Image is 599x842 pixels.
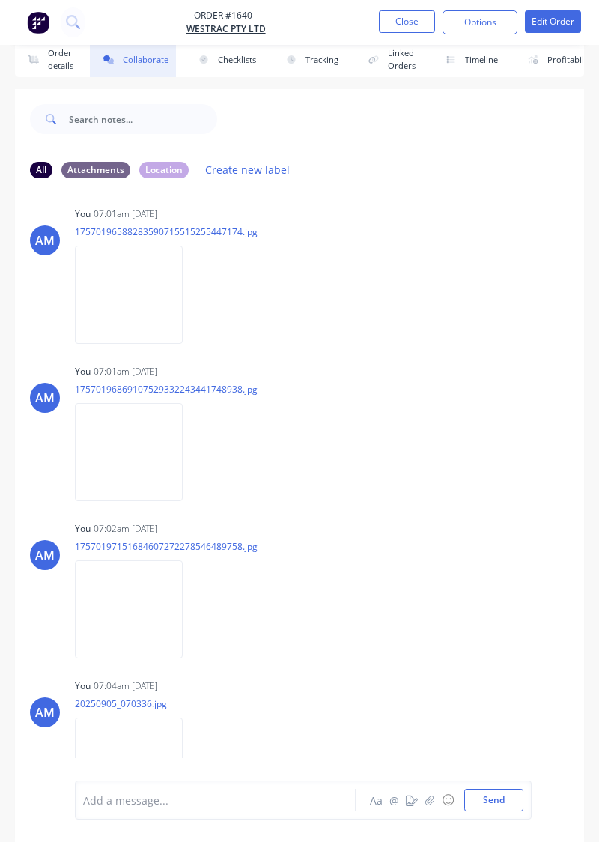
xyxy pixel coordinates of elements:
div: AM [35,389,55,407]
button: Options [443,10,517,34]
div: You [75,522,91,536]
button: Send [464,789,523,811]
p: 17570196869107529332243441748938.jpg [75,383,258,396]
div: AM [35,231,55,249]
div: AM [35,546,55,564]
div: Attachments [61,162,130,178]
div: Location [139,162,189,178]
div: 07:04am [DATE] [94,679,158,693]
div: 07:02am [DATE] [94,522,158,536]
div: 07:01am [DATE] [94,365,158,378]
p: 17570197151684607272278546489758.jpg [75,540,258,553]
button: Checklists [185,43,264,77]
p: 17570196588283590715515255447174.jpg [75,225,258,238]
button: Linked Orders [355,43,423,77]
button: Timeline [432,43,505,77]
input: Search notes... [69,104,217,134]
button: @ [385,791,403,809]
span: Order #1640 - [186,9,266,22]
button: Edit Order [525,10,581,33]
div: All [30,162,52,178]
div: 07:01am [DATE] [94,208,158,221]
a: WesTrac Pty Ltd [186,22,266,36]
div: You [75,365,91,378]
button: Collaborate [90,43,176,77]
p: 20250905_070336.jpg [75,697,198,710]
div: You [75,208,91,221]
button: Create new label [198,160,298,180]
button: Tracking [273,43,346,77]
button: Close [379,10,435,33]
div: You [75,679,91,693]
div: AM [35,703,55,721]
button: Order details [15,43,81,77]
img: Factory [27,11,49,34]
button: Aa [367,791,385,809]
button: ☺ [439,791,457,809]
